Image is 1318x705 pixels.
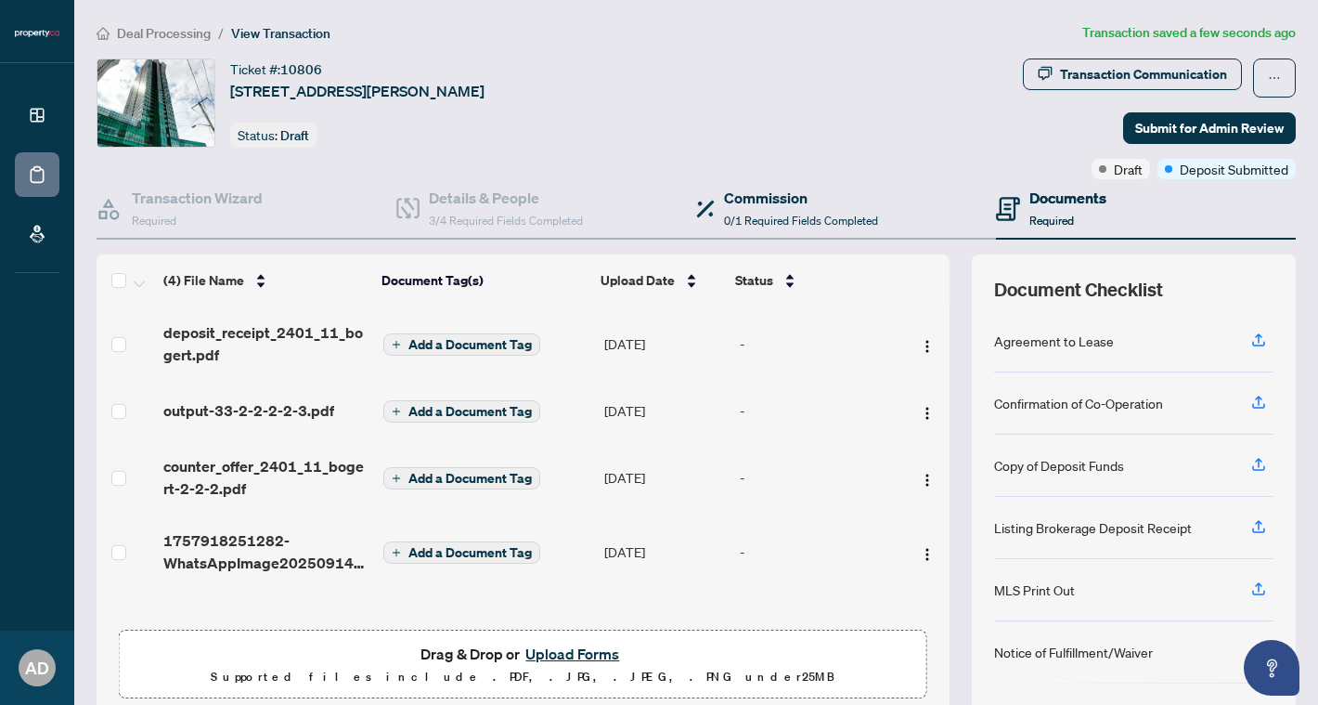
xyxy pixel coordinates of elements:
[1180,159,1288,179] span: Deposit Submitted
[920,473,935,488] img: Logo
[280,61,322,78] span: 10806
[218,22,224,44] li: /
[994,642,1153,662] div: Notice of Fulfillment/Waiver
[97,27,110,40] span: home
[383,467,540,490] button: Add a Document Tag
[1135,113,1284,143] span: Submit for Admin Review
[740,467,894,488] div: -
[383,333,540,356] button: Add a Document Tag
[994,331,1114,351] div: Agreement to Lease
[994,277,1163,303] span: Document Checklist
[740,542,894,562] div: -
[383,399,540,424] button: Add a Document Tag
[132,214,176,228] span: Required
[601,270,675,291] span: Upload Date
[131,666,915,688] p: Supported files include .PDF, .JPG, .JPEG, .PNG under 25 MB
[230,123,317,148] div: Status:
[728,255,896,307] th: Status
[117,25,211,42] span: Deal Processing
[383,542,540,564] button: Add a Document Tag
[163,455,368,500] span: counter_offer_2401_11_bogert-2-2-2.pdf
[408,472,532,485] span: Add a Document Tag
[163,321,368,366] span: deposit_receipt_2401_11_bogert.pdf
[429,187,583,209] h4: Details & People
[1060,59,1227,89] div: Transaction Communication
[408,338,532,351] span: Add a Document Tag
[597,381,732,440] td: [DATE]
[408,546,532,559] span: Add a Document Tag
[994,455,1124,476] div: Copy of Deposit Funds
[120,631,926,699] span: Drag & Drop orUpload FormsSupported files include .PDF, .JPG, .JPEG, .PNG under25MB
[920,339,935,354] img: Logo
[912,396,942,425] button: Logo
[994,393,1163,413] div: Confirmation of Co-Operation
[231,25,330,42] span: View Transaction
[912,463,942,492] button: Logo
[392,407,401,416] span: plus
[383,466,540,490] button: Add a Document Tag
[383,400,540,423] button: Add a Document Tag
[597,440,732,515] td: [DATE]
[132,187,263,209] h4: Transaction Wizard
[520,642,625,666] button: Upload Forms
[1114,159,1143,179] span: Draft
[163,270,244,291] span: (4) File Name
[1023,59,1242,90] button: Transaction Communication
[163,529,368,574] span: 1757918251282-WhatsAppImage20250914at111337.jpeg
[383,541,540,565] button: Add a Document Tag
[230,80,485,102] span: [STREET_ADDRESS][PERSON_NAME]
[920,406,935,421] img: Logo
[420,642,625,666] span: Drag & Drop or
[230,59,322,80] div: Ticket #:
[429,214,583,228] span: 3/4 Required Fields Completed
[392,340,401,349] span: plus
[912,329,942,359] button: Logo
[912,537,942,567] button: Logo
[740,333,894,354] div: -
[392,548,401,557] span: plus
[15,28,59,39] img: logo
[1029,214,1074,228] span: Required
[920,547,935,562] img: Logo
[735,270,773,291] span: Status
[163,399,334,422] span: output-33-2-2-2-2-3.pdf
[25,655,49,681] span: AD
[408,405,532,418] span: Add a Document Tag
[1082,22,1296,44] article: Transaction saved a few seconds ago
[156,255,374,307] th: (4) File Name
[740,400,894,421] div: -
[597,515,732,589] td: [DATE]
[994,517,1192,538] div: Listing Brokerage Deposit Receipt
[1268,72,1281,85] span: ellipsis
[994,580,1075,600] div: MLS Print Out
[392,474,401,483] span: plus
[724,187,878,209] h4: Commission
[280,127,309,144] span: Draft
[724,214,878,228] span: 0/1 Required Fields Completed
[1244,640,1299,696] button: Open asap
[97,59,214,147] img: IMG-C12368474_1.jpg
[1123,112,1296,144] button: Submit for Admin Review
[374,255,594,307] th: Document Tag(s)
[597,307,732,381] td: [DATE]
[383,333,540,357] button: Add a Document Tag
[1029,187,1106,209] h4: Documents
[593,255,728,307] th: Upload Date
